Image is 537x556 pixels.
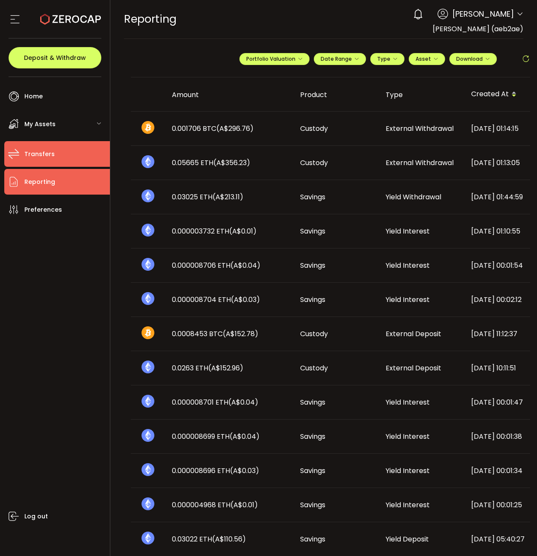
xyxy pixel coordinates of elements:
span: Asset [416,55,431,62]
span: (A$0.03) [231,295,260,305]
span: Yield Interest [386,295,430,305]
span: Savings [300,500,325,510]
img: eth_portfolio.svg [142,429,154,442]
span: Date Range [321,55,359,62]
img: eth_portfolio.svg [142,395,154,408]
span: My Assets [24,118,56,130]
span: Deposit & Withdraw [24,55,86,61]
img: btc_portfolio.svg [142,121,154,134]
span: Log out [24,510,48,523]
img: eth_portfolio.svg [142,155,154,168]
button: Date Range [314,53,366,65]
span: [PERSON_NAME] [452,8,514,20]
span: Yield Interest [386,500,430,510]
span: (A$152.78) [223,329,258,339]
span: (A$0.04) [230,260,260,270]
span: Yield Interest [386,466,430,476]
span: Savings [300,260,325,270]
span: Custody [300,363,328,373]
span: External Deposit [386,329,441,339]
span: Savings [300,295,325,305]
span: Yield Interest [386,432,430,441]
span: (A$0.04) [228,397,258,407]
span: External Withdrawal [386,158,454,168]
span: External Withdrawal [386,124,454,133]
img: eth_portfolio.svg [142,292,154,305]
span: Reporting [24,176,55,188]
span: 0.000003732 ETH [172,226,257,236]
span: 0.000008706 ETH [172,260,260,270]
span: Savings [300,397,325,407]
span: External Deposit [386,363,441,373]
span: 0.0263 ETH [172,363,243,373]
span: 0.000008704 ETH [172,295,260,305]
span: 0.000008699 ETH [172,432,260,441]
img: eth_portfolio.svg [142,497,154,510]
span: 0.000008696 ETH [172,466,259,476]
span: 0.03025 ETH [172,192,243,202]
span: (A$0.04) [230,432,260,441]
span: Portfolio Valuation [246,55,303,62]
img: eth_portfolio.svg [142,189,154,202]
span: Yield Interest [386,226,430,236]
span: 0.03022 ETH [172,534,246,544]
button: Portfolio Valuation [239,53,310,65]
span: Download [456,55,490,62]
img: eth_portfolio.svg [142,463,154,476]
span: (A$0.01) [229,226,257,236]
button: Download [449,53,497,65]
span: Yield Interest [386,397,430,407]
span: (A$356.23) [213,158,250,168]
img: btc_portfolio.svg [142,326,154,339]
span: Yield Withdrawal [386,192,441,202]
span: Preferences [24,204,62,216]
span: Custody [300,158,328,168]
span: Type [377,55,398,62]
iframe: Chat Widget [437,464,537,556]
img: eth_portfolio.svg [142,532,154,544]
span: 0.05665 ETH [172,158,250,168]
button: Type [370,53,404,65]
span: Savings [300,432,325,441]
span: Yield Deposit [386,534,429,544]
span: (A$0.01) [230,500,258,510]
div: Product [293,90,379,100]
span: 0.000008701 ETH [172,397,258,407]
img: eth_portfolio.svg [142,258,154,271]
span: (A$296.76) [216,124,254,133]
span: Savings [300,226,325,236]
span: Savings [300,192,325,202]
img: eth_portfolio.svg [142,361,154,373]
span: 0.001706 BTC [172,124,254,133]
span: Savings [300,466,325,476]
button: Asset [409,53,445,65]
button: Deposit & Withdraw [9,47,101,68]
span: [PERSON_NAME] (aeb2ae) [433,24,523,34]
span: Savings [300,534,325,544]
span: Home [24,90,43,103]
span: (A$213.11) [212,192,243,202]
span: Custody [300,124,328,133]
span: (A$152.96) [208,363,243,373]
span: 0.000004968 ETH [172,500,258,510]
span: Transfers [24,148,55,160]
div: Type [379,90,464,100]
span: 0.0008453 BTC [172,329,258,339]
span: Yield Interest [386,260,430,270]
span: (A$110.56) [212,534,246,544]
div: Amount [165,90,293,100]
img: eth_portfolio.svg [142,224,154,237]
span: Custody [300,329,328,339]
span: (A$0.03) [230,466,259,476]
span: Reporting [124,12,177,27]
